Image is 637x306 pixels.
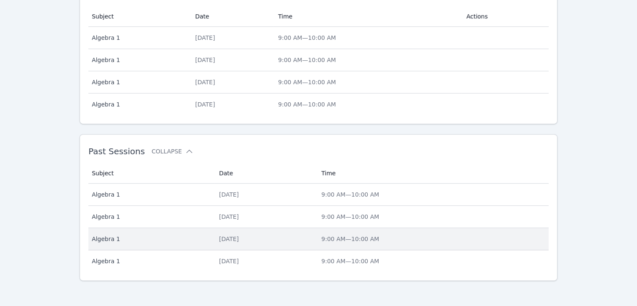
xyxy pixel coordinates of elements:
[316,163,549,184] th: Time
[214,163,316,184] th: Date
[152,147,193,156] button: Collapse
[92,78,185,86] span: Algebra 1
[92,56,185,64] span: Algebra 1
[190,6,273,27] th: Date
[321,213,379,220] span: 9:00 AM — 10:00 AM
[88,49,549,71] tr: Algebra 1[DATE]9:00 AM—10:00 AM
[92,257,209,265] span: Algebra 1
[321,236,379,242] span: 9:00 AM — 10:00 AM
[195,34,268,42] div: [DATE]
[88,184,549,206] tr: Algebra 1[DATE]9:00 AM—10:00 AM
[92,100,185,109] span: Algebra 1
[321,191,379,198] span: 9:00 AM — 10:00 AM
[88,27,549,49] tr: Algebra 1[DATE]9:00 AM—10:00 AM
[92,34,185,42] span: Algebra 1
[92,235,209,243] span: Algebra 1
[278,101,336,108] span: 9:00 AM — 10:00 AM
[195,56,268,64] div: [DATE]
[461,6,548,27] th: Actions
[219,190,311,199] div: [DATE]
[273,6,461,27] th: Time
[88,146,145,156] span: Past Sessions
[278,79,336,86] span: 9:00 AM — 10:00 AM
[278,57,336,63] span: 9:00 AM — 10:00 AM
[88,6,190,27] th: Subject
[88,93,549,115] tr: Algebra 1[DATE]9:00 AM—10:00 AM
[195,100,268,109] div: [DATE]
[278,34,336,41] span: 9:00 AM — 10:00 AM
[88,206,549,228] tr: Algebra 1[DATE]9:00 AM—10:00 AM
[88,228,549,250] tr: Algebra 1[DATE]9:00 AM—10:00 AM
[88,163,214,184] th: Subject
[321,258,379,265] span: 9:00 AM — 10:00 AM
[219,213,311,221] div: [DATE]
[195,78,268,86] div: [DATE]
[219,257,311,265] div: [DATE]
[92,213,209,221] span: Algebra 1
[88,71,549,93] tr: Algebra 1[DATE]9:00 AM—10:00 AM
[92,190,209,199] span: Algebra 1
[88,250,549,272] tr: Algebra 1[DATE]9:00 AM—10:00 AM
[219,235,311,243] div: [DATE]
